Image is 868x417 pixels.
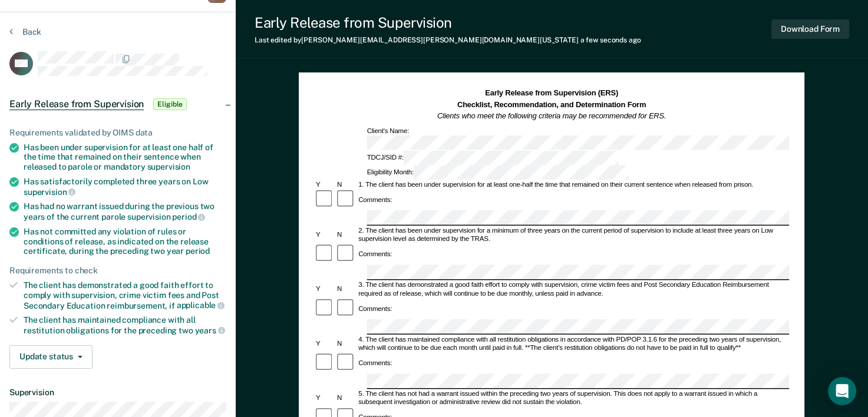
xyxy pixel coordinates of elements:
div: Requirements to check [9,266,226,276]
div: The client has maintained compliance with all restitution obligations for the preceding two [24,315,226,335]
div: Y [314,286,335,294]
span: a few seconds ago [580,36,641,44]
div: Open Intercom Messenger [828,377,856,405]
dt: Supervision [9,388,226,398]
div: Comments: [357,305,394,313]
span: Early Release from Supervision [9,98,144,110]
div: 4. The client has maintained compliance with all restitution obligations in accordance with PD/PO... [357,336,790,353]
div: Has satisfactorily completed three years on Low [24,177,226,197]
div: Has not committed any violation of rules or conditions of release, as indicated on the release ce... [24,227,226,256]
strong: Early Release from Supervision (ERS) [485,89,618,97]
div: Comments: [357,196,394,204]
div: N [335,231,357,239]
div: Comments: [357,359,394,367]
div: Requirements validated by OIMS data [9,128,226,138]
div: Early Release from Supervision [255,14,641,31]
div: 2. The client has been under supervision for a minimum of three years on the current period of su... [357,227,790,244]
div: N [335,181,357,189]
div: 1. The client has been under supervision for at least one-half the time that remained on their cu... [357,181,790,189]
button: Download Form [771,19,849,39]
div: Y [314,340,335,348]
em: Clients who meet the following criteria may be recommended for ERS. [437,112,666,120]
div: Comments: [357,250,394,259]
span: supervision [24,187,75,197]
div: Last edited by [PERSON_NAME][EMAIL_ADDRESS][PERSON_NAME][DOMAIN_NAME][US_STATE] [255,36,641,44]
div: Y [314,231,335,239]
span: supervision [147,162,190,171]
span: Eligible [153,98,187,110]
button: Update status [9,345,93,369]
div: 5. The client has not had a warrant issued within the preceding two years of supervision. This do... [357,390,790,407]
div: TDCJ/SID #: [365,151,621,166]
div: 3. The client has demonstrated a good faith effort to comply with supervision, crime victim fees ... [357,282,790,299]
span: period [186,246,210,256]
div: Has had no warrant issued during the previous two years of the current parole supervision [24,201,226,221]
div: N [335,395,357,403]
div: Y [314,181,335,189]
div: N [335,286,357,294]
span: period [172,212,205,221]
span: years [195,326,225,335]
div: Eligibility Month: [365,166,631,180]
span: applicable [177,300,225,310]
strong: Checklist, Recommendation, and Determination Form [457,100,646,108]
div: Has been under supervision for at least one half of the time that remained on their sentence when... [24,143,226,172]
div: The client has demonstrated a good faith effort to comply with supervision, crime victim fees and... [24,280,226,310]
button: Back [9,27,41,37]
div: N [335,340,357,348]
div: Y [314,395,335,403]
